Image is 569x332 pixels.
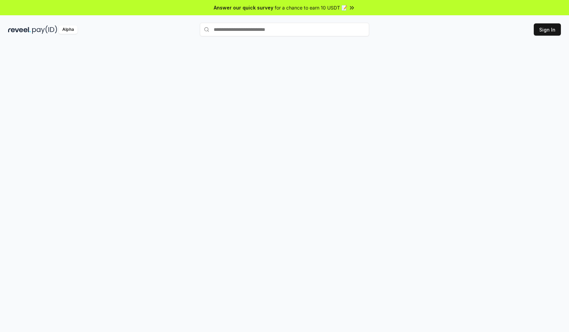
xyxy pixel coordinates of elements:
[214,4,273,11] span: Answer our quick survey
[59,25,78,34] div: Alpha
[534,23,561,36] button: Sign In
[32,25,57,34] img: pay_id
[275,4,347,11] span: for a chance to earn 10 USDT 📝
[8,25,31,34] img: reveel_dark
